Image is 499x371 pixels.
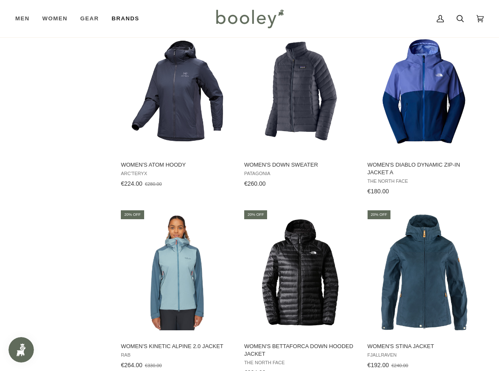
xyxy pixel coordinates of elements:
[121,352,234,358] span: Rab
[244,343,357,358] span: Women's Bettaforca Down Hooded Jacket
[391,363,408,368] span: €240.00
[121,362,142,368] span: €264.00
[80,14,99,23] span: Gear
[121,343,234,350] span: Women's Kinetic Alpine 2.0 Jacket
[244,161,357,169] span: Women's Down Sweater
[368,362,389,368] span: €192.00
[120,28,235,198] a: Women's Atom Hoody
[368,161,481,176] span: Women's Diablo Dynamic Zip-in Jacket A
[368,210,391,219] div: 20% off
[121,210,144,219] div: 20% off
[366,28,482,198] a: Women's Diablo Dynamic Zip-in Jacket A
[121,161,234,169] span: Women's Atom Hoody
[121,180,142,187] span: €224.00
[244,180,266,187] span: €260.00
[368,188,389,195] span: €180.00
[244,210,268,219] div: 20% off
[120,215,235,330] img: Rab Women's Kinetic Alpine 2.0 Jacket Orion Blue / Citadel - Booley Galway
[366,33,482,149] img: The North Face Women's Diablo Dynamic Zip-in Jacket Indigo Plum / Estate Blue / Iron Bronze - Boo...
[366,215,482,330] img: Fjallraven Women's Stina Jacket Indigo Blue - Booley Galway
[121,171,234,176] span: Arc'teryx
[368,343,481,350] span: Women's Stina Jacket
[212,6,287,31] img: Booley
[244,171,357,176] span: Patagonia
[15,14,30,23] span: Men
[368,352,481,358] span: Fjallraven
[243,28,359,198] a: Women's Down Sweater
[42,14,67,23] span: Women
[8,337,34,363] iframe: Button to open loyalty program pop-up
[243,215,359,330] img: The North Face Women's Bettaforca Down Hooded Jacket TNF Black / TNF Black - Booley Galway
[368,179,481,184] span: The North Face
[243,33,359,149] img: Patagonia Women's Down Sweater Smolder Blue - Booley Galway
[145,181,162,187] span: €280.00
[112,14,139,23] span: Brands
[244,360,357,365] span: The North Face
[145,363,162,368] span: €330.00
